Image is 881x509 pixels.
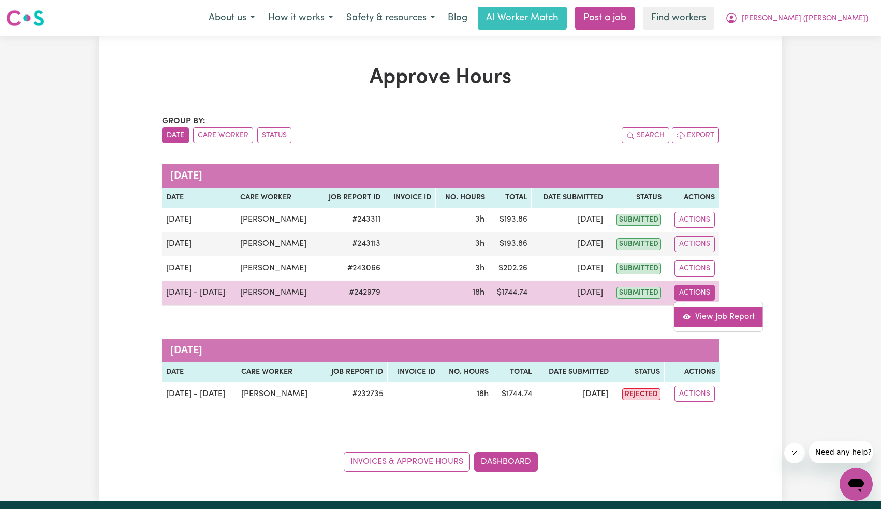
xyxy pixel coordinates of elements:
caption: [DATE] [162,339,719,362]
th: Status [612,362,665,382]
td: [DATE] [532,281,607,306]
caption: [DATE] [162,164,719,188]
iframe: Button to launch messaging window [840,468,873,501]
a: AI Worker Match [478,7,567,30]
h1: Approve Hours [162,65,719,90]
td: [DATE] [532,256,607,281]
td: [DATE] [532,208,607,232]
th: Care worker [236,188,318,208]
th: Total [489,188,532,208]
div: Actions [674,302,763,332]
th: Status [607,188,666,208]
button: My Account [718,7,875,29]
a: Careseekers logo [6,6,45,30]
iframe: Close message [784,443,805,463]
td: # 242979 [318,281,385,306]
span: submitted [616,214,661,226]
th: Date Submitted [536,362,612,382]
td: [DATE] [162,232,236,256]
th: Invoice ID [385,188,435,208]
span: rejected [622,388,660,400]
span: 3 hours [475,215,484,224]
th: Care worker [237,362,320,382]
button: Actions [674,386,715,402]
button: Actions [674,236,715,252]
button: Safety & resources [340,7,442,29]
td: [DATE] - [DATE] [162,382,237,406]
button: Search [622,127,669,143]
td: $ 1744.74 [493,382,536,406]
a: View job report 242979 [674,307,763,327]
td: # 243066 [318,256,385,281]
button: Actions [674,285,715,301]
a: Dashboard [474,452,538,472]
th: Total [493,362,536,382]
th: Actions [665,188,719,208]
a: Blog [442,7,474,30]
th: Date Submitted [532,188,607,208]
th: Job Report ID [318,188,385,208]
td: # 243311 [318,208,385,232]
span: Group by: [162,117,205,125]
button: About us [202,7,261,29]
th: Actions [665,362,719,382]
th: No. Hours [436,188,489,208]
button: sort invoices by date [162,127,189,143]
span: submitted [616,238,661,250]
button: sort invoices by paid status [257,127,291,143]
a: Find workers [643,7,714,30]
td: # 243113 [318,232,385,256]
td: [DATE] - [DATE] [162,281,236,306]
td: [PERSON_NAME] [236,208,318,232]
th: Job Report ID [320,362,388,382]
td: [DATE] [162,208,236,232]
th: Date [162,362,237,382]
td: $ 193.86 [489,208,532,232]
td: [PERSON_NAME] [236,232,318,256]
span: 3 hours [475,264,484,272]
td: $ 1744.74 [489,281,532,306]
td: $ 202.26 [489,256,532,281]
td: $ 193.86 [489,232,532,256]
td: [DATE] [532,232,607,256]
td: [PERSON_NAME] [237,382,320,406]
a: Post a job [575,7,635,30]
a: Invoices & Approve Hours [344,452,470,472]
span: 18 hours [477,390,489,398]
td: [PERSON_NAME] [236,256,318,281]
td: [PERSON_NAME] [236,281,318,306]
button: Export [672,127,719,143]
td: # 232735 [320,382,388,406]
img: Careseekers logo [6,9,45,27]
td: [DATE] [536,382,612,406]
th: Date [162,188,236,208]
span: submitted [616,263,661,274]
button: sort invoices by care worker [193,127,253,143]
button: How it works [261,7,340,29]
span: 18 hours [473,288,484,297]
th: Invoice ID [388,362,439,382]
iframe: Message from company [809,441,873,463]
span: 3 hours [475,240,484,248]
span: submitted [616,287,661,299]
th: No. Hours [439,362,493,382]
span: [PERSON_NAME] ([PERSON_NAME]) [742,13,868,24]
td: [DATE] [162,256,236,281]
button: Actions [674,212,715,228]
button: Actions [674,260,715,277]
